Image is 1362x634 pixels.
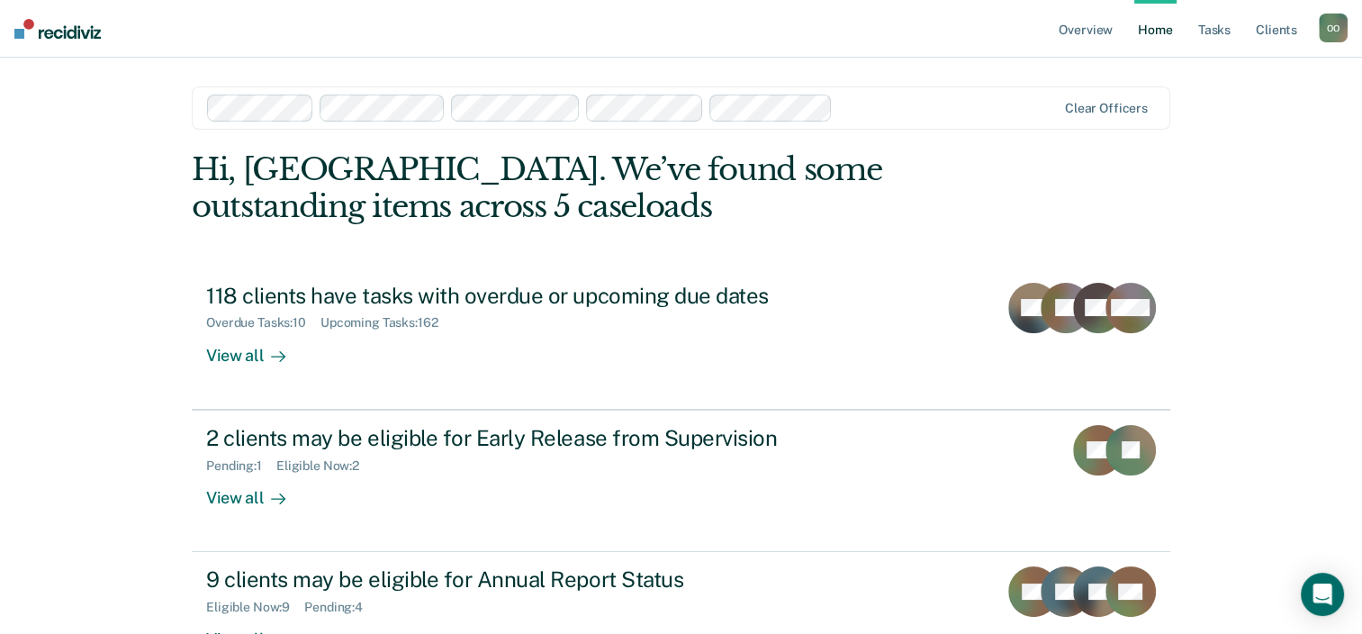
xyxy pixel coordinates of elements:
[206,425,838,451] div: 2 clients may be eligible for Early Release from Supervision
[206,331,307,366] div: View all
[206,458,276,474] div: Pending : 1
[192,410,1170,552] a: 2 clients may be eligible for Early Release from SupervisionPending:1Eligible Now:2View all
[206,283,838,309] div: 118 clients have tasks with overdue or upcoming due dates
[192,268,1170,410] a: 118 clients have tasks with overdue or upcoming due datesOverdue Tasks:10Upcoming Tasks:162View all
[206,473,307,508] div: View all
[1319,14,1348,42] div: O O
[14,19,101,39] img: Recidiviz
[1065,101,1148,116] div: Clear officers
[206,315,320,331] div: Overdue Tasks : 10
[320,315,453,331] div: Upcoming Tasks : 162
[206,600,304,615] div: Eligible Now : 9
[1319,14,1348,42] button: OO
[304,600,377,615] div: Pending : 4
[276,458,374,474] div: Eligible Now : 2
[1301,573,1344,616] div: Open Intercom Messenger
[192,151,974,225] div: Hi, [GEOGRAPHIC_DATA]. We’ve found some outstanding items across 5 caseloads
[206,566,838,593] div: 9 clients may be eligible for Annual Report Status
